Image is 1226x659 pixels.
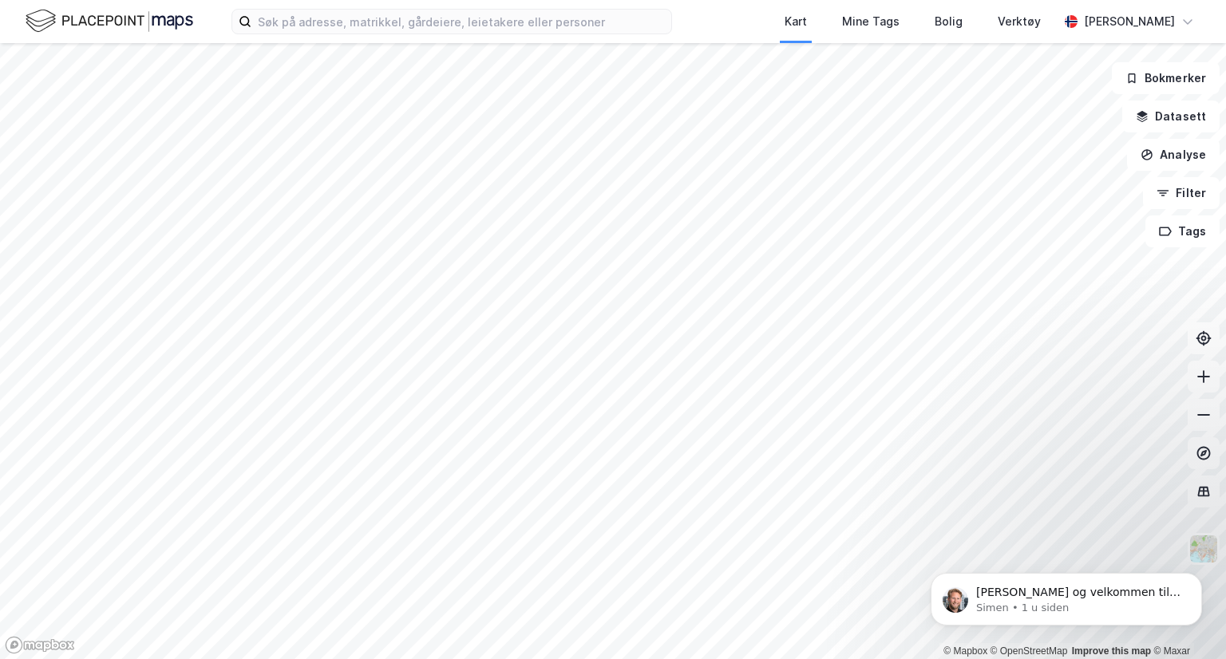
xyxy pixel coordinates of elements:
iframe: Intercom notifications melding [907,539,1226,651]
button: Datasett [1122,101,1220,132]
div: [PERSON_NAME] [1084,12,1175,31]
div: Mine Tags [842,12,900,31]
div: Bolig [935,12,963,31]
a: Improve this map [1072,645,1151,657]
button: Filter [1143,177,1220,209]
div: Verktøy [998,12,1041,31]
div: Kart [785,12,807,31]
a: Mapbox [943,645,987,657]
img: logo.f888ab2527a4732fd821a326f86c7f29.svg [26,7,193,35]
button: Bokmerker [1112,62,1220,94]
img: Z [1188,534,1219,564]
input: Søk på adresse, matrikkel, gårdeiere, leietakere eller personer [251,10,671,34]
a: Mapbox homepage [5,636,75,654]
button: Analyse [1127,139,1220,171]
button: Tags [1145,215,1220,247]
a: OpenStreetMap [991,645,1068,657]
